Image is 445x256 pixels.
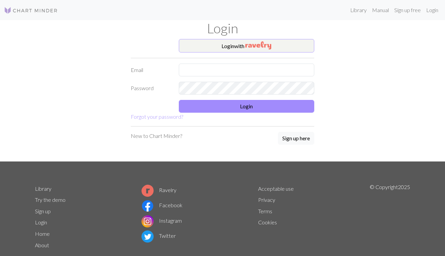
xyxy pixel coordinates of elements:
[141,200,154,212] img: Facebook logo
[348,3,369,17] a: Library
[370,183,410,251] p: © Copyright 2025
[179,39,315,52] button: Loginwith
[258,208,272,214] a: Terms
[35,208,51,214] a: Sign up
[141,217,182,224] a: Instagram
[179,100,315,113] button: Login
[141,215,154,227] img: Instagram logo
[31,20,414,36] h1: Login
[141,202,183,208] a: Facebook
[127,64,175,76] label: Email
[423,3,441,17] a: Login
[141,185,154,197] img: Ravelry logo
[141,230,154,243] img: Twitter logo
[131,113,183,120] a: Forgot your password?
[35,242,49,248] a: About
[141,187,176,193] a: Ravelry
[258,219,277,225] a: Cookies
[127,82,175,95] label: Password
[278,132,314,145] button: Sign up here
[392,3,423,17] a: Sign up free
[35,185,51,192] a: Library
[258,196,275,203] a: Privacy
[369,3,392,17] a: Manual
[131,132,182,140] p: New to Chart Minder?
[258,185,294,192] a: Acceptable use
[141,232,176,239] a: Twitter
[35,219,47,225] a: Login
[245,41,271,49] img: Ravelry
[35,230,50,237] a: Home
[35,196,66,203] a: Try the demo
[4,6,58,14] img: Logo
